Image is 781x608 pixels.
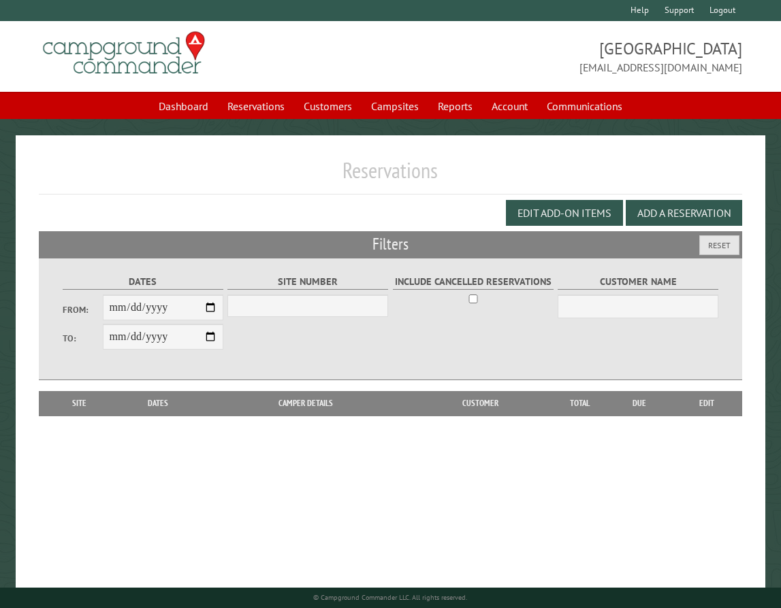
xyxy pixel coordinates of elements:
[296,93,360,119] a: Customers
[607,391,672,416] th: Due
[483,93,536,119] a: Account
[46,391,113,416] th: Site
[39,231,742,257] h2: Filters
[393,274,554,290] label: Include Cancelled Reservations
[150,93,217,119] a: Dashboard
[699,235,739,255] button: Reset
[219,93,293,119] a: Reservations
[672,391,742,416] th: Edit
[63,303,103,316] label: From:
[363,93,427,119] a: Campsites
[313,593,467,602] small: © Campground Commander LLC. All rights reserved.
[39,27,209,80] img: Campground Commander
[506,200,623,226] button: Edit Add-on Items
[63,274,223,290] label: Dates
[558,274,718,290] label: Customer Name
[63,332,103,345] label: To:
[391,37,742,75] span: [GEOGRAPHIC_DATA] [EMAIL_ADDRESS][DOMAIN_NAME]
[202,391,409,416] th: Camper Details
[409,391,552,416] th: Customer
[227,274,388,290] label: Site Number
[114,391,202,416] th: Dates
[39,157,742,195] h1: Reservations
[430,93,481,119] a: Reports
[626,200,742,226] button: Add a Reservation
[539,93,631,119] a: Communications
[552,391,607,416] th: Total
